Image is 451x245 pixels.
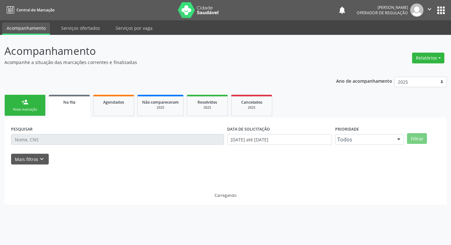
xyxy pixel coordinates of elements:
div: [PERSON_NAME] [357,5,408,10]
span: Resolvidos [197,100,217,105]
div: 2025 [236,105,267,110]
span: Agendados [103,100,124,105]
span: Cancelados [241,100,262,105]
span: Operador de regulação [357,10,408,16]
label: Prioridade [335,124,359,134]
input: Nome, CNS [11,134,224,145]
input: Selecione um intervalo [227,134,332,145]
i: keyboard_arrow_down [38,156,45,163]
label: DATA DE SOLICITAÇÃO [227,124,270,134]
button: Mais filtroskeyboard_arrow_down [11,154,49,165]
a: Acompanhamento [2,23,50,35]
div: Nova marcação [9,107,41,112]
a: Serviços por vaga [111,23,157,34]
button:  [423,3,435,17]
span: Todos [337,136,391,143]
img: img [410,3,423,17]
div: Carregando [215,193,236,198]
button: apps [435,5,447,16]
div: 2025 [191,105,223,110]
p: Acompanhamento [4,43,314,59]
label: PESQUISAR [11,124,33,134]
a: Central de Marcação [4,5,54,15]
span: Na fila [63,100,75,105]
button: notifications [338,6,347,15]
p: Ano de acompanhamento [336,77,392,85]
button: Filtrar [407,133,427,144]
p: Acompanhe a situação das marcações correntes e finalizadas [4,59,314,66]
button: Relatórios [412,53,444,63]
i:  [426,6,433,13]
span: Central de Marcação [16,7,54,13]
span: Não compareceram [142,100,179,105]
div: 2025 [142,105,179,110]
a: Serviços ofertados [57,23,104,34]
div: person_add [22,99,28,106]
